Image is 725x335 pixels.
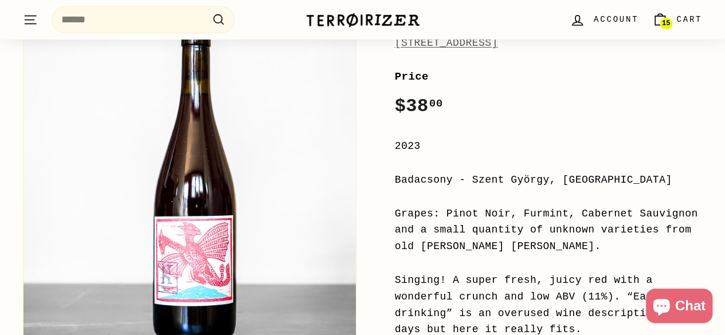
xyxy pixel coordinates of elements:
[676,13,702,26] span: Cart
[395,96,443,117] span: $38
[429,97,442,110] sup: 00
[395,172,703,188] div: Badacsony - Szent György, [GEOGRAPHIC_DATA]
[662,19,670,27] span: 15
[395,37,498,49] a: [STREET_ADDRESS]
[642,289,716,326] inbox-online-store-chat: Shopify online store chat
[563,3,645,37] a: Account
[395,206,703,255] div: Grapes: Pinot Noir, Furmint, Cabernet Sauvignon and a small quantity of unknown varieties from ol...
[594,13,638,26] span: Account
[645,3,709,37] a: Cart
[395,138,703,155] div: 2023
[395,68,703,85] label: Price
